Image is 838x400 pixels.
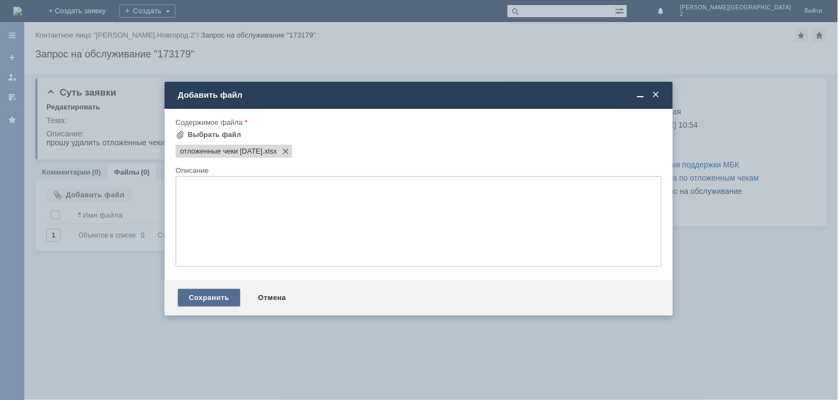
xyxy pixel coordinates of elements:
[651,90,662,100] span: Закрыть
[180,147,262,156] span: отложенные чеки 09.09.2025.xlsx
[262,147,277,156] span: отложенные чеки 09.09.2025.xlsx
[635,90,646,100] span: Свернуть (Ctrl + M)
[176,119,660,126] div: Содержимое файла
[188,130,241,139] div: Выбрать файл
[178,90,662,100] div: Добавить файл
[176,167,660,174] div: Описание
